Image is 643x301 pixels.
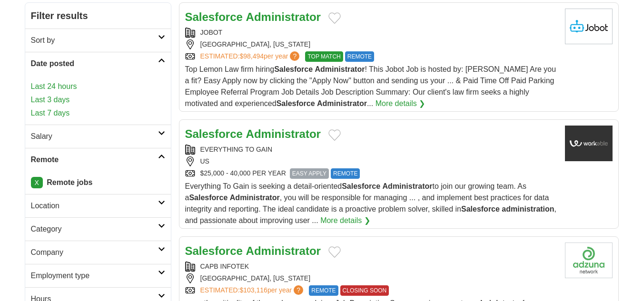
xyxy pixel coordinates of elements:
h2: Employment type [31,270,158,282]
span: TOP MATCH [305,51,343,62]
a: Salesforce Administrator [185,127,321,140]
strong: Remote jobs [47,178,92,186]
strong: Salesforce [189,194,228,202]
strong: Salesforce [185,10,243,23]
h2: Company [31,247,158,258]
a: Remote [25,148,171,171]
strong: Salesforce [185,127,243,140]
a: Salary [25,125,171,148]
a: Last 24 hours [31,81,165,92]
strong: Salesforce [461,205,500,213]
a: More details ❯ [376,98,425,109]
a: Last 3 days [31,94,165,106]
strong: Administrator [246,244,321,257]
strong: Administrator [383,182,433,190]
span: REMOTE [345,51,374,62]
span: ? [294,285,303,295]
h2: Filter results [25,3,171,29]
span: Everything To Gain is seeking a detail-oriented to join our growing team. As a , you will be resp... [185,182,557,224]
strong: Administrator [317,99,367,107]
a: Last 7 days [31,107,165,119]
button: Add to favorite jobs [328,12,341,24]
h2: Category [31,223,158,235]
strong: Salesforce [274,65,313,73]
span: CLOSING SOON [340,285,389,296]
strong: Salesforce [342,182,380,190]
div: US [185,156,557,166]
button: Add to favorite jobs [328,129,341,141]
div: EVERYTHING TO GAIN [185,145,557,155]
a: X [31,177,43,188]
img: Jobot logo [565,9,613,44]
div: $25,000 - 40,000 PER YEAR [185,168,557,179]
a: ESTIMATED:$103,116per year? [200,285,306,296]
img: Company logo [565,126,613,161]
button: Add to favorite jobs [328,246,341,258]
a: Salesforce Administrator [185,244,321,257]
span: EASY APPLY [290,168,329,179]
h2: Location [31,200,158,212]
strong: Administrator [246,127,321,140]
a: Sort by [25,29,171,52]
a: Date posted [25,52,171,75]
strong: Salesforce [277,99,315,107]
span: REMOTE [331,168,360,179]
strong: administration [502,205,554,213]
span: Top Lemon Law firm hiring ! This Jobot Job is hosted by: [PERSON_NAME] Are you a fit? Easy Apply ... [185,65,556,107]
strong: Administrator [315,65,365,73]
a: Category [25,217,171,241]
strong: Salesforce [185,244,243,257]
a: More details ❯ [320,215,370,226]
strong: Administrator [246,10,321,23]
div: [GEOGRAPHIC_DATA], [US_STATE] [185,39,557,49]
h2: Date posted [31,58,158,69]
span: $103,116 [239,286,267,294]
a: JOBOT [200,29,223,36]
a: Salesforce Administrator [185,10,321,23]
div: CAPB INFOTEK [185,262,557,272]
span: $98,494 [239,52,264,60]
a: Company [25,241,171,264]
div: [GEOGRAPHIC_DATA], [US_STATE] [185,273,557,283]
span: ? [290,51,299,61]
h2: Remote [31,154,158,165]
h2: Sort by [31,35,158,46]
span: REMOTE [309,285,338,296]
a: Employment type [25,264,171,287]
strong: Administrator [230,194,280,202]
img: Company logo [565,243,613,278]
h2: Salary [31,131,158,142]
a: Location [25,194,171,217]
a: ESTIMATED:$98,494per year? [200,51,302,62]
